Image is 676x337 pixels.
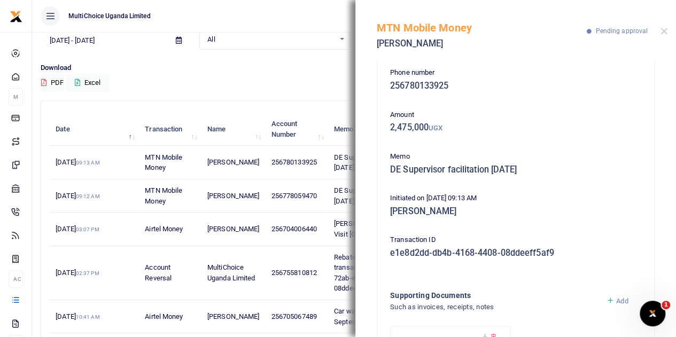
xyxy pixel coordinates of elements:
span: MultiChoice Uganda Limited [64,11,155,21]
span: MultiChoice Uganda Limited [207,263,255,282]
p: Download [41,62,667,74]
button: Excel [66,74,110,92]
iframe: Intercom live chat [640,301,665,326]
th: Account Number: activate to sort column ascending [265,113,328,146]
h5: [PERSON_NAME] [377,38,587,49]
span: Add [616,297,628,305]
a: logo-small logo-large logo-large [10,12,22,20]
small: 09:12 AM [76,193,100,199]
button: Close [661,28,667,35]
th: Transaction: activate to sort column ascending [139,113,201,146]
th: Memo: activate to sort column ascending [328,113,423,146]
span: Airtel Money [145,225,183,233]
small: 10:41 AM [76,314,100,320]
h4: Such as invoices, receipts, notes [390,301,598,313]
span: MTN Mobile Money [145,186,182,205]
span: 1 [662,301,670,309]
h5: DE Supervisor facilitation [DATE] [390,164,641,175]
span: [PERSON_NAME] [207,158,259,166]
span: MTN Mobile Money [145,153,182,172]
span: [PERSON_NAME] Trade Visit [GEOGRAPHIC_DATA] [334,220,415,238]
h4: Supporting Documents [390,289,598,301]
span: Airtel Money [145,312,183,320]
li: Ac [9,270,23,288]
span: 256705067489 [271,312,317,320]
p: Amount [390,109,641,121]
span: [DATE] [56,312,99,320]
h5: MTN Mobile Money [377,21,587,34]
h5: [PERSON_NAME] [390,206,641,217]
span: DE Supervisor facilitation [DATE] [334,186,411,205]
small: 02:37 PM [76,270,99,276]
span: Account Reversal [145,263,172,282]
p: Memo [390,151,641,162]
span: 256704006440 [271,225,317,233]
span: [DATE] [56,192,99,200]
span: 256778059470 [271,192,317,200]
h5: 256780133925 [390,81,641,91]
span: All [207,34,334,45]
span: [DATE] [56,269,99,277]
span: Car wash for the month of September [334,307,414,326]
span: [DATE] [56,158,99,166]
p: Phone number [390,67,641,79]
span: [DATE] [56,225,99,233]
th: Date: activate to sort column descending [50,113,139,146]
span: [PERSON_NAME] [207,312,259,320]
a: Add [607,297,628,305]
span: Rebate UGX 6800.00 for transaction 20e55c67-72ab-4ff6-3fa7-08ddeeff5af9 [334,253,407,293]
small: 09:13 AM [76,160,100,166]
span: [PERSON_NAME] [207,192,259,200]
li: M [9,88,23,106]
button: PDF [41,74,64,92]
p: Initiated on [DATE] 09:13 AM [390,193,641,204]
img: logo-small [10,10,22,23]
small: UGX [429,124,442,132]
small: 03:07 PM [76,226,99,232]
p: Transaction ID [390,234,641,246]
input: select period [41,32,167,50]
span: DE Supervisor facilitation [DATE] [334,153,411,172]
span: 256755810812 [271,269,317,277]
span: Pending approval [595,27,648,35]
th: Name: activate to sort column ascending [201,113,266,146]
h5: 2,475,000 [390,122,641,133]
h5: e1e8d2dd-db4b-4168-4408-08ddeeff5af9 [390,248,641,258]
span: [PERSON_NAME] [207,225,259,233]
span: 256780133925 [271,158,317,166]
